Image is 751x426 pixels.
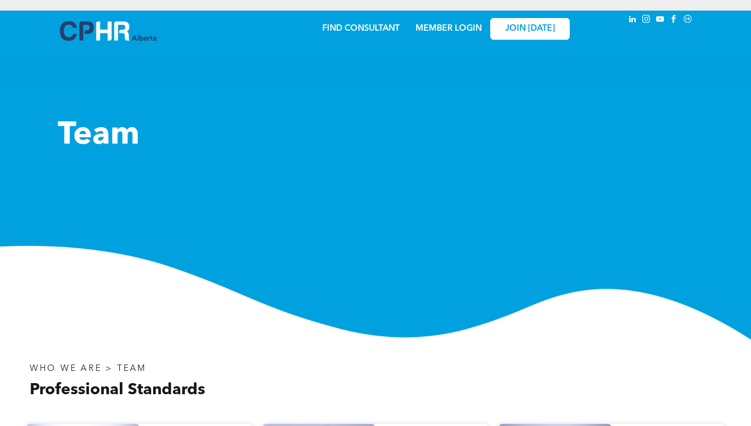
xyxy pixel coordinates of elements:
span: Team [58,120,139,152]
a: linkedin [627,13,639,28]
a: facebook [668,13,680,28]
span: JOIN [DATE] [505,24,555,34]
span: WHO WE ARE > TEAM [30,365,146,373]
a: JOIN [DATE] [490,18,570,40]
a: MEMBER LOGIN [416,24,482,33]
span: Professional Standards [30,382,205,398]
a: FIND CONSULTANT [322,24,400,33]
a: youtube [655,13,666,28]
a: instagram [641,13,652,28]
img: A blue and white logo for cp alberta [60,21,156,41]
a: Social network [682,13,694,28]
